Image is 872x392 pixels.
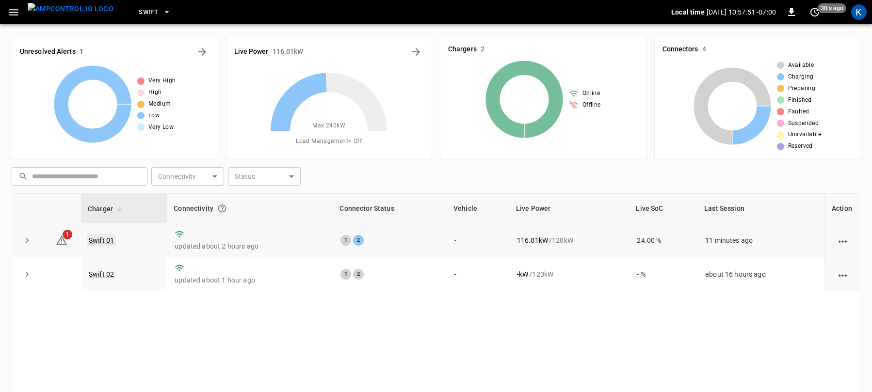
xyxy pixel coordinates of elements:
[447,194,509,223] th: Vehicle
[148,99,171,109] span: Medium
[88,203,126,215] span: Charger
[837,269,849,279] div: action cell options
[28,3,113,15] img: ampcontrol.io logo
[20,267,34,282] button: expand row
[702,44,706,55] h6: 4
[175,241,325,251] p: updated about 2 hours ago
[296,137,362,146] span: Load Management = Off
[353,235,364,246] div: 2
[80,47,83,57] h6: 1
[629,223,697,257] td: 24.00 %
[87,235,116,246] a: Swift 01
[662,44,698,55] h6: Connectors
[807,4,823,20] button: set refresh interval
[340,269,351,280] div: 1
[56,235,67,243] a: 1
[312,121,345,131] span: Max. 240 kW
[697,194,824,223] th: Last Session
[788,72,814,82] span: Charging
[788,95,812,105] span: Finished
[629,257,697,291] td: - %
[135,3,175,22] button: Swift
[148,123,174,132] span: Very Low
[148,88,162,97] span: High
[448,44,477,55] h6: Chargers
[353,269,364,280] div: 2
[788,107,809,117] span: Faulted
[788,141,813,151] span: Reserved
[447,223,509,257] td: -
[139,7,158,18] span: Swift
[671,7,705,17] p: Local time
[788,61,814,70] span: Available
[20,47,76,57] h6: Unresolved Alerts
[273,47,304,57] h6: 116.01 kW
[213,200,231,217] button: Connection between the charger and our software.
[63,230,72,239] span: 1
[697,223,824,257] td: 11 minutes ago
[234,47,269,57] h6: Live Power
[517,269,528,279] p: - kW
[408,44,424,60] button: Energy Overview
[509,194,630,223] th: Live Power
[333,194,447,223] th: Connector Status
[788,130,821,140] span: Unavailable
[697,257,824,291] td: about 16 hours ago
[174,200,326,217] div: Connectivity
[582,100,601,110] span: Offline
[20,233,34,248] button: expand row
[89,270,114,278] a: Swift 02
[818,3,846,13] span: 30 s ago
[517,269,622,279] div: / 120 kW
[194,44,210,60] button: All Alerts
[447,257,509,291] td: -
[824,194,860,223] th: Action
[707,7,776,17] p: [DATE] 10:57:51 -07:00
[148,76,176,86] span: Very High
[517,235,548,245] p: 116.01 kW
[582,89,600,98] span: Online
[629,194,697,223] th: Live SoC
[788,84,816,94] span: Preparing
[837,235,849,245] div: action cell options
[148,111,160,121] span: Low
[175,275,325,285] p: updated about 1 hour ago
[481,44,484,55] h6: 2
[517,235,622,245] div: / 120 kW
[788,119,819,128] span: Suspended
[851,4,867,20] div: profile-icon
[340,235,351,246] div: 1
